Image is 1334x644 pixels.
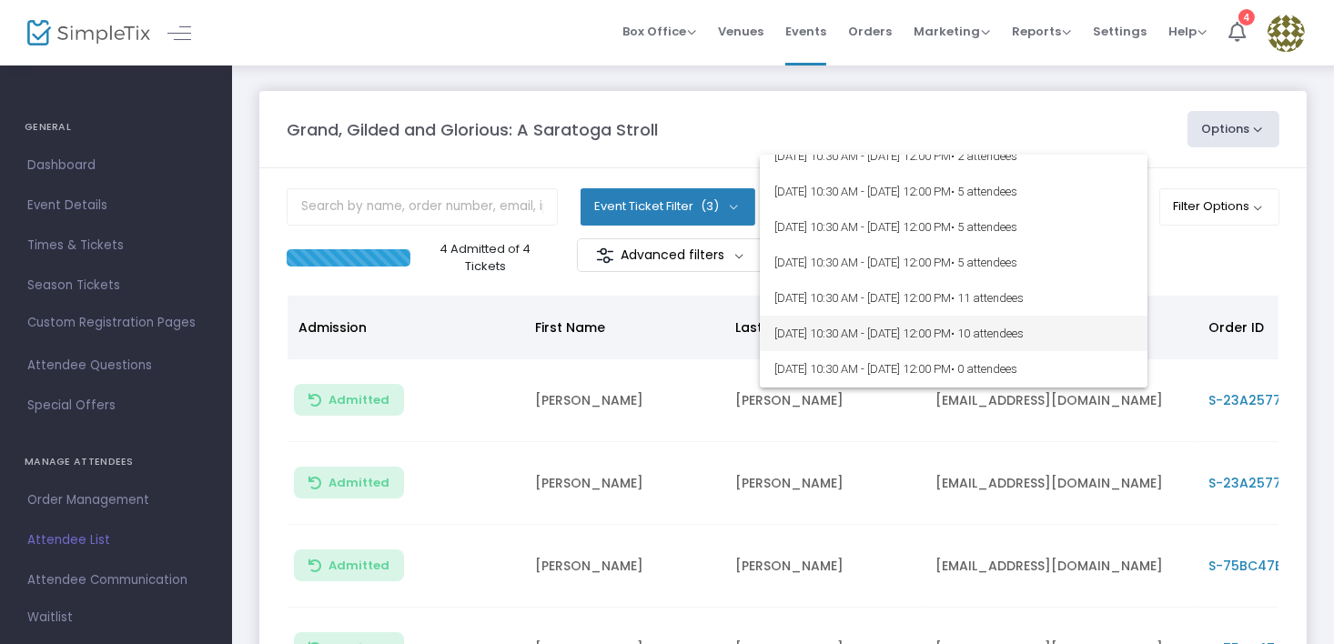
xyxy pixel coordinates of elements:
span: • 11 attendees [951,291,1024,305]
span: • 5 attendees [951,220,1017,234]
span: [DATE] 10:30 AM - [DATE] 12:00 PM [774,280,1133,316]
span: • 2 attendees [951,149,1017,163]
span: • 5 attendees [951,185,1017,198]
span: [DATE] 10:30 AM - [DATE] 12:00 PM [774,387,1133,422]
span: • 5 attendees [951,256,1017,269]
span: [DATE] 10:30 AM - [DATE] 12:00 PM [774,245,1133,280]
span: [DATE] 10:30 AM - [DATE] 12:00 PM [774,316,1133,351]
span: [DATE] 10:30 AM - [DATE] 12:00 PM [774,209,1133,245]
span: [DATE] 10:30 AM - [DATE] 12:00 PM [774,138,1133,174]
span: • 10 attendees [951,327,1024,340]
span: [DATE] 10:30 AM - [DATE] 12:00 PM [774,351,1133,387]
span: [DATE] 10:30 AM - [DATE] 12:00 PM [774,174,1133,209]
span: • 0 attendees [951,362,1017,376]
